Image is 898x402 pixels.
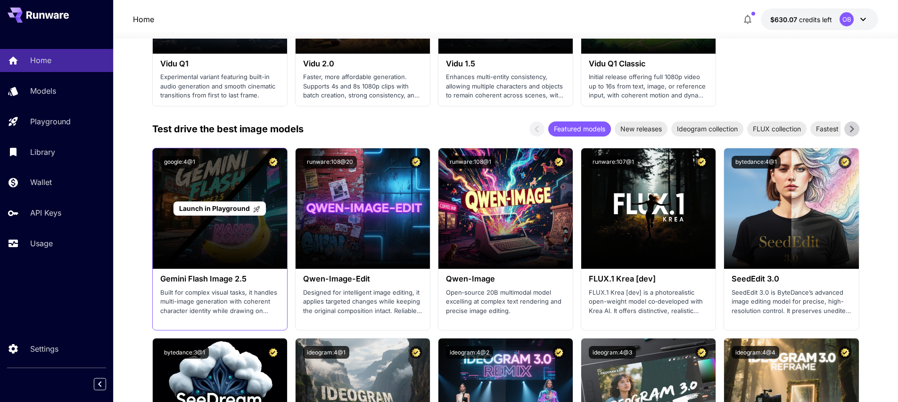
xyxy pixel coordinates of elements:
button: runware:108@1 [446,156,495,169]
button: bytedance:4@1 [732,156,781,169]
button: Certified Model – Vetted for best performance and includes a commercial license. [839,156,851,169]
h3: Gemini Flash Image 2.5 [160,274,280,283]
div: $630.06518 [770,15,832,24]
button: Certified Model – Vetted for best performance and includes a commercial license. [839,346,851,359]
div: Collapse sidebar [101,376,113,393]
span: $630.07 [770,16,799,24]
nav: breadcrumb [133,14,154,25]
p: Experimental variant featuring built-in audio generation and smooth cinematic transitions from fi... [160,72,280,100]
p: Playground [30,116,71,127]
div: New releases [615,121,667,137]
span: credits left [799,16,832,24]
p: FLUX.1 Krea [dev] is a photorealistic open-weight model co‑developed with Krea AI. It offers dist... [589,288,708,316]
button: Certified Model – Vetted for best performance and includes a commercial license. [552,156,565,169]
h3: Qwen-Image-Edit [303,274,422,283]
span: FLUX collection [747,124,807,134]
div: Fastest models [810,121,868,137]
p: Settings [30,343,58,354]
button: Certified Model – Vetted for best performance and includes a commercial license. [410,346,422,359]
span: Launch in Playground [179,204,250,212]
h3: FLUX.1 Krea [dev] [589,274,708,283]
h3: Vidu 2.0 [303,59,422,68]
button: Collapse sidebar [94,378,106,390]
button: Certified Model – Vetted for best performance and includes a commercial license. [267,346,280,359]
img: alt [581,148,716,269]
button: google:4@1 [160,156,199,169]
div: OB [840,12,854,26]
div: FLUX collection [747,121,807,137]
h3: Vidu Q1 Classic [589,59,708,68]
p: Built for complex visual tasks, it handles multi-image generation with coherent character identit... [160,288,280,316]
p: Library [30,146,55,158]
div: Featured models [548,121,611,137]
span: Featured models [548,124,611,134]
button: Certified Model – Vetted for best performance and includes a commercial license. [552,346,565,359]
button: $630.06518OB [761,8,878,30]
p: Faster, more affordable generation. Supports 4s and 8s 1080p clips with batch creation, strong co... [303,72,422,100]
button: Certified Model – Vetted for best performance and includes a commercial license. [695,346,708,359]
p: Open‑source 20B multimodal model excelling at complex text rendering and precise image editing. [446,288,565,316]
p: Test drive the best image models [152,122,304,136]
button: Certified Model – Vetted for best performance and includes a commercial license. [410,156,422,169]
button: runware:107@1 [589,156,638,169]
p: API Keys [30,207,61,218]
h3: SeedEdit 3.0 [732,274,851,283]
button: runware:108@20 [303,156,357,169]
p: SeedEdit 3.0 is ByteDance’s advanced image editing model for precise, high-resolution control. It... [732,288,851,316]
button: ideogram:4@2 [446,346,493,359]
button: ideogram:4@1 [303,346,349,359]
h3: Qwen-Image [446,274,565,283]
img: alt [438,148,573,269]
p: Models [30,85,56,96]
a: Launch in Playground [173,201,265,216]
span: New releases [615,124,667,134]
img: alt [296,148,430,269]
p: Home [30,55,51,66]
img: alt [724,148,858,269]
span: Fastest models [810,124,868,134]
p: Designed for intelligent image editing, it applies targeted changes while keeping the original co... [303,288,422,316]
button: Certified Model – Vetted for best performance and includes a commercial license. [695,156,708,169]
div: Ideogram collection [671,121,743,137]
p: Wallet [30,177,52,188]
h3: Vidu 1.5 [446,59,565,68]
p: Enhances multi-entity consistency, allowing multiple characters and objects to remain coherent ac... [446,72,565,100]
p: Usage [30,238,53,249]
span: Ideogram collection [671,124,743,134]
button: ideogram:4@3 [589,346,636,359]
button: Certified Model – Vetted for best performance and includes a commercial license. [267,156,280,169]
button: ideogram:4@4 [732,346,779,359]
h3: Vidu Q1 [160,59,280,68]
button: bytedance:3@1 [160,346,209,359]
p: Initial release offering full 1080p video up to 16s from text, image, or reference input, with co... [589,72,708,100]
a: Home [133,14,154,25]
